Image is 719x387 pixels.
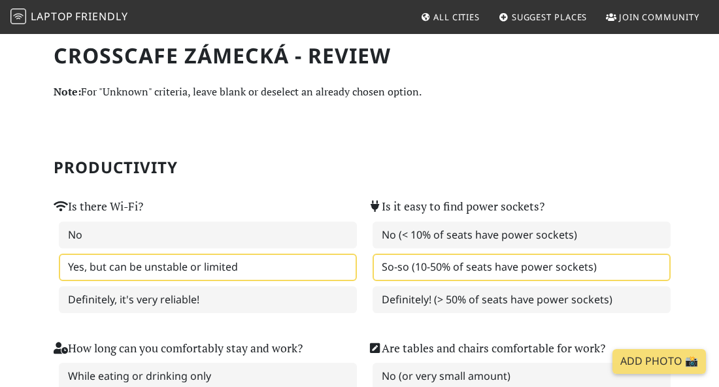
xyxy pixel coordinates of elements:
[373,286,671,314] label: Definitely! (> 50% of seats have power sockets)
[367,197,544,216] label: Is it easy to find power sockets?
[367,339,605,358] label: Are tables and chairs comfortable for work?
[10,8,26,24] img: LaptopFriendly
[75,9,127,24] span: Friendly
[10,6,128,29] a: LaptopFriendly LaptopFriendly
[31,9,73,24] span: Laptop
[493,5,593,29] a: Suggest Places
[54,84,81,99] strong: Note:
[601,5,705,29] a: Join Community
[59,254,357,281] label: Yes, but can be unstable or limited
[54,197,143,216] label: Is there Wi-Fi?
[619,11,699,23] span: Join Community
[59,222,357,249] label: No
[54,84,665,101] p: For "Unknown" criteria, leave blank or deselect an already chosen option.
[512,11,588,23] span: Suggest Places
[373,222,671,249] label: No (< 10% of seats have power sockets)
[54,339,303,358] label: How long can you comfortably stay and work?
[373,254,671,281] label: So-so (10-50% of seats have power sockets)
[612,349,706,374] a: Add Photo 📸
[415,5,485,29] a: All Cities
[54,158,665,177] h2: Productivity
[59,286,357,314] label: Definitely, it's very reliable!
[54,43,665,68] h1: CrossCafe Zámecká - Review
[433,11,480,23] span: All Cities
